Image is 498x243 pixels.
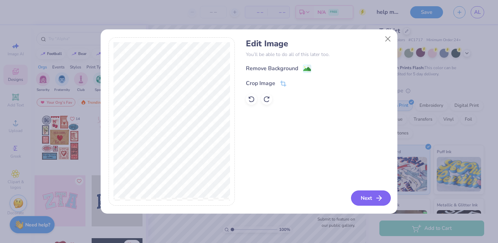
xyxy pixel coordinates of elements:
div: Crop Image [246,79,275,87]
button: Next [351,190,391,206]
button: Close [381,32,395,46]
div: Remove Background [246,64,298,73]
h4: Edit Image [246,39,389,49]
p: You’ll be able to do all of this later too. [246,51,389,58]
